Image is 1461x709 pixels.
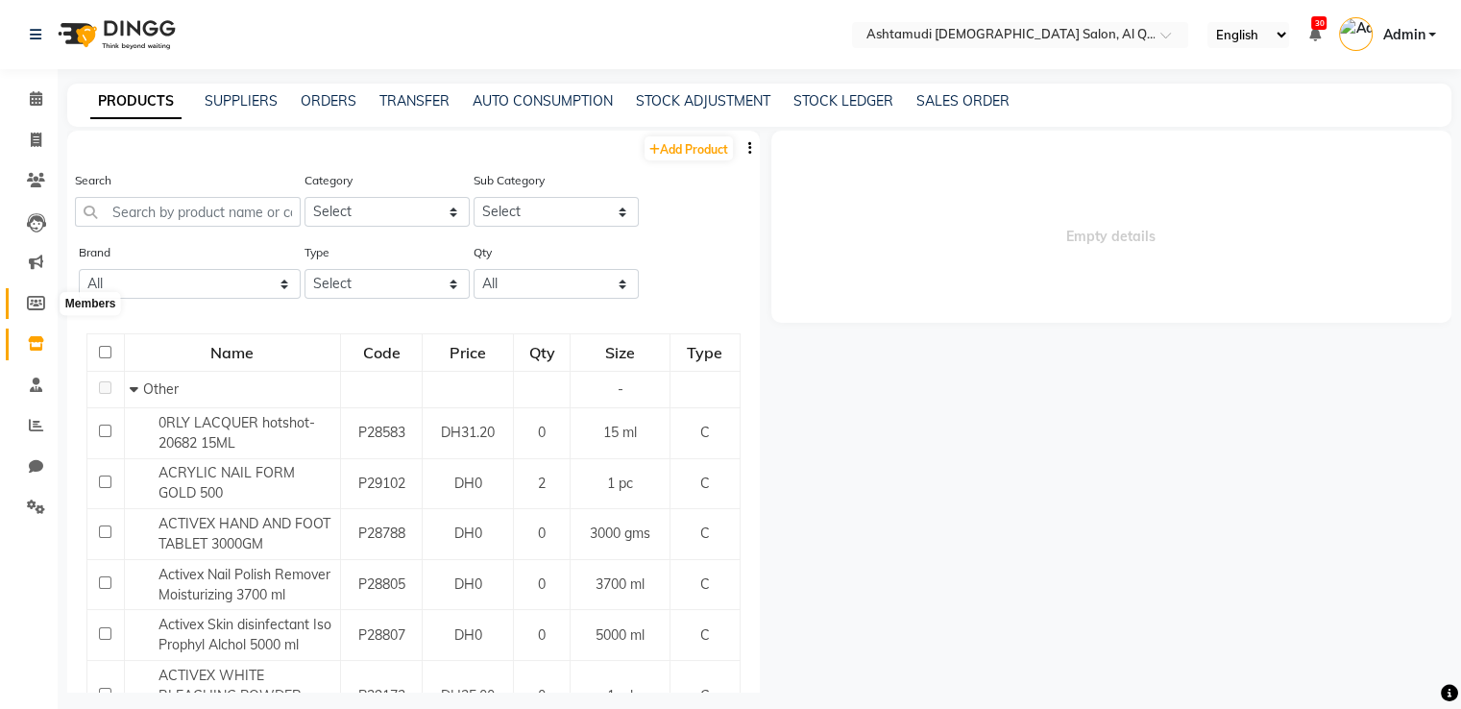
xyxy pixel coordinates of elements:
[158,414,315,452] span: 0RLY LACQUER hotshot- 20682 15ML
[538,525,546,542] span: 0
[143,380,179,398] span: Other
[304,244,329,261] label: Type
[358,626,405,644] span: P28807
[700,475,710,492] span: C
[358,475,405,492] span: P29102
[358,575,405,593] span: P28805
[90,85,182,119] a: PRODUCTS
[700,525,710,542] span: C
[596,575,645,593] span: 3700 ml
[358,525,405,542] span: P28788
[79,244,110,261] label: Brand
[130,380,143,398] span: Collapse Row
[304,172,353,189] label: Category
[441,424,495,441] span: DH31.20
[126,335,339,370] div: Name
[474,172,545,189] label: Sub Category
[596,626,645,644] span: 5000 ml
[538,687,546,704] span: 0
[158,515,330,552] span: ACTIVEX HAND AND FOOT TABLET 3000GM
[358,424,405,441] span: P28583
[379,92,450,110] a: TRANSFER
[454,575,482,593] span: DH0
[538,626,546,644] span: 0
[301,92,356,110] a: ORDERS
[515,335,570,370] div: Qty
[700,424,710,441] span: C
[424,335,512,370] div: Price
[572,335,669,370] div: Size
[75,172,111,189] label: Search
[454,626,482,644] span: DH0
[474,244,492,261] label: Qty
[158,616,331,653] span: Activex Skin disinfectant Iso Prophyl Alchol 5000 ml
[358,687,405,704] span: P29173
[636,92,770,110] a: STOCK ADJUSTMENT
[473,92,613,110] a: AUTO CONSUMPTION
[342,335,421,370] div: Code
[700,626,710,644] span: C
[49,8,181,61] img: logo
[603,424,637,441] span: 15 ml
[645,136,733,160] a: Add Product
[590,525,650,542] span: 3000 gms
[618,380,623,398] span: -
[607,687,633,704] span: 1 ml
[158,464,295,501] span: ACRYLIC NAIL FORM GOLD 500
[607,475,633,492] span: 1 pc
[158,566,330,603] span: Activex Nail Polish Remover Moisturizing 3700 ml
[75,197,301,227] input: Search by product name or code
[538,475,546,492] span: 2
[538,575,546,593] span: 0
[793,92,893,110] a: STOCK LEDGER
[454,475,482,492] span: DH0
[916,92,1010,110] a: SALES ORDER
[771,131,1452,323] span: Empty details
[1339,17,1373,51] img: Admin
[205,92,278,110] a: SUPPLIERS
[61,293,121,316] div: Members
[1311,16,1327,30] span: 30
[538,424,546,441] span: 0
[1308,26,1320,43] a: 30
[671,335,739,370] div: Type
[441,687,495,704] span: DH25.00
[1382,25,1424,45] span: Admin
[454,525,482,542] span: DH0
[700,575,710,593] span: C
[700,687,710,704] span: C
